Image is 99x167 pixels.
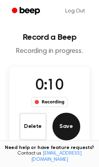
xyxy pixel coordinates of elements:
[19,113,47,140] button: Delete Audio Record
[6,47,93,56] p: Recording in progress.
[6,33,93,41] h1: Record a Beep
[35,78,63,93] span: 0:10
[4,151,95,163] span: Contact us
[58,3,92,19] a: Log Out
[52,113,80,140] button: Save Audio Record
[7,4,46,18] a: Beep
[31,97,68,107] div: Recording
[31,151,82,162] a: [EMAIL_ADDRESS][DOMAIN_NAME]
